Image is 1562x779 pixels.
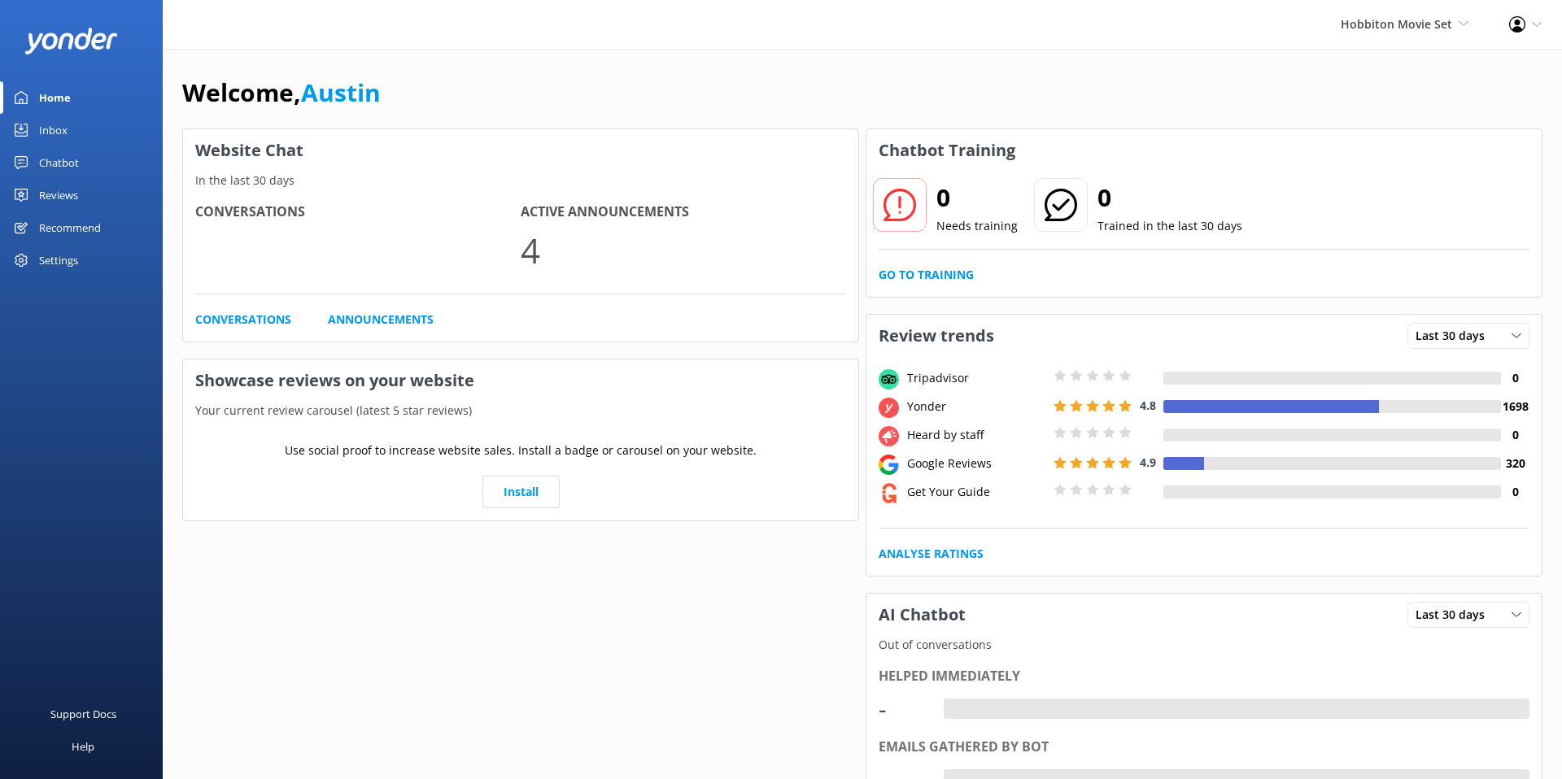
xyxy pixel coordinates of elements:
[936,217,1018,235] p: Needs training
[482,476,560,508] a: Install
[183,129,858,172] h3: Website Chat
[866,315,1006,357] h3: Review trends
[39,179,78,211] div: Reviews
[1140,455,1156,470] span: 4.9
[879,737,1529,758] div: Emails gathered by bot
[521,202,846,223] h4: Active Announcements
[1416,606,1494,624] span: Last 30 days
[903,426,1049,444] div: Heard by staff
[72,730,94,763] div: Help
[1341,16,1452,32] span: Hobbiton Movie Set
[866,636,1542,654] p: Out of conversations
[39,211,101,244] div: Recommend
[903,455,1049,472] div: Google Reviews
[1416,327,1494,345] span: Last 30 days
[183,402,858,420] p: Your current review carousel (latest 5 star reviews)
[39,114,68,146] div: Inbox
[866,129,1028,172] h3: Chatbot Training
[1501,426,1529,444] h4: 0
[50,698,116,730] div: Support Docs
[39,244,78,276] div: Settings
[301,76,381,109] a: Austin
[903,483,1049,501] div: Get Your Guide
[1140,398,1156,413] span: 4.8
[1501,483,1529,501] h4: 0
[521,223,846,277] p: 4
[936,178,1018,217] h2: 0
[879,690,927,729] div: -
[879,545,984,563] a: Analyse Ratings
[39,81,71,114] div: Home
[328,311,434,329] a: Announcements
[879,666,1529,687] div: Helped immediately
[1097,178,1242,217] h2: 0
[285,442,757,459] p: Use social proof to increase website sales. Install a badge or carousel on your website.
[39,146,79,179] div: Chatbot
[195,311,291,329] a: Conversations
[1501,369,1529,387] h4: 0
[903,369,1049,387] div: Tripadvisor
[879,266,974,284] a: Go to Training
[1097,217,1242,235] p: Trained in the last 30 days
[183,172,858,189] p: In the last 30 days
[866,594,978,636] h3: AI Chatbot
[183,359,858,402] h3: Showcase reviews on your website
[944,698,956,720] div: -
[1501,455,1529,472] h4: 320
[1501,398,1529,416] h4: 1698
[24,28,118,54] img: yonder-white-logo.png
[182,73,381,112] h1: Welcome,
[903,398,1049,416] div: Yonder
[195,202,521,223] h4: Conversations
